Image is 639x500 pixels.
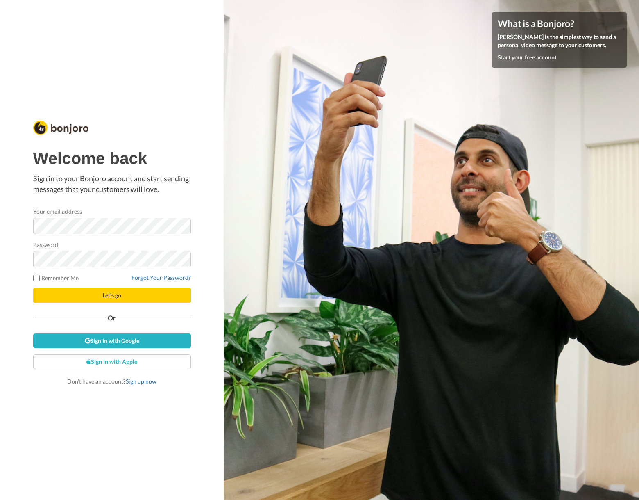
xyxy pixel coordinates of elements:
[33,207,82,216] label: Your email address
[126,378,156,385] a: Sign up now
[498,33,621,49] p: [PERSON_NAME] is the simplest way to send a personal video message to your customers.
[33,149,191,167] h1: Welcome back
[131,274,191,281] a: Forgot Your Password?
[33,333,191,348] a: Sign in with Google
[33,274,79,282] label: Remember Me
[33,240,59,249] label: Password
[498,18,621,29] h4: What is a Bonjoro?
[67,378,156,385] span: Don’t have an account?
[33,288,191,303] button: Let's go
[498,54,557,61] a: Start your free account
[106,315,118,321] span: Or
[33,354,191,369] a: Sign in with Apple
[33,174,191,194] p: Sign in to your Bonjoro account and start sending messages that your customers will love.
[33,275,40,281] input: Remember Me
[102,292,121,299] span: Let's go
